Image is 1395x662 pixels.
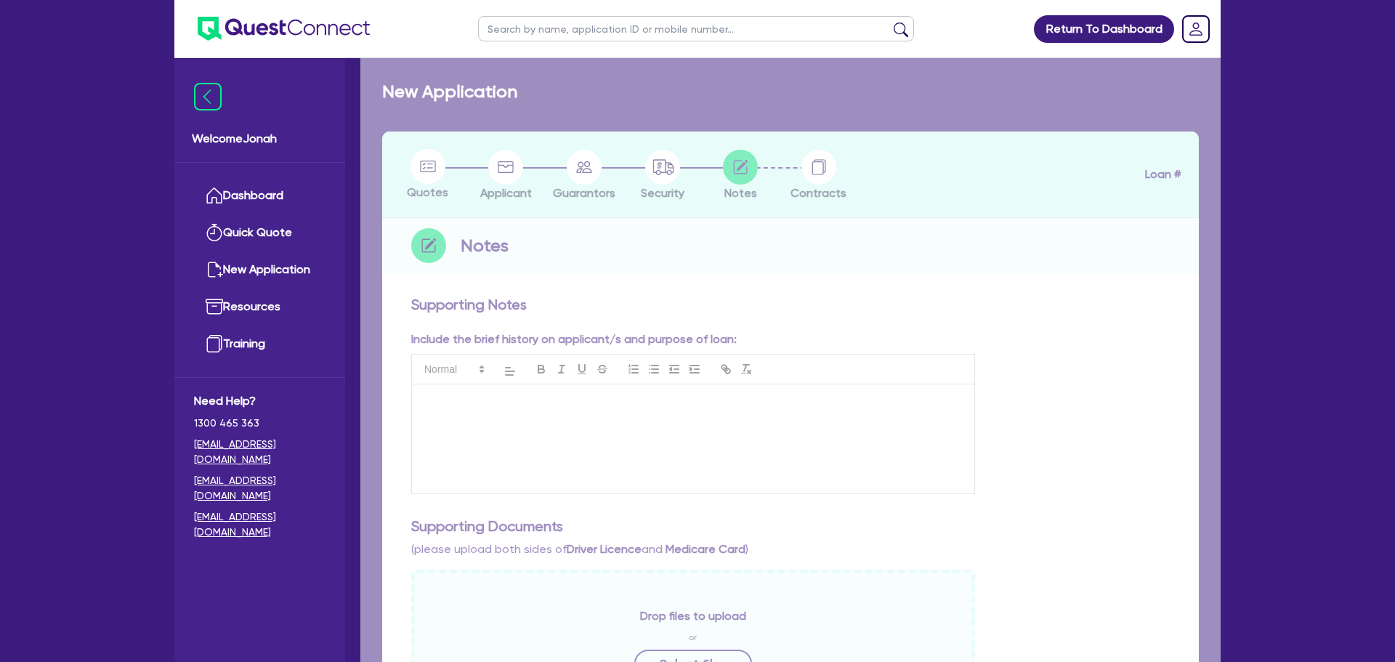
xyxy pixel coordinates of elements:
span: 1300 465 363 [194,416,325,431]
img: icon-menu-close [194,83,222,110]
a: Training [194,326,325,363]
a: New Application [194,251,325,288]
img: training [206,335,223,352]
img: quest-connect-logo-blue [198,17,370,41]
a: Dashboard [194,177,325,214]
input: Search by name, application ID or mobile number... [478,16,914,41]
a: [EMAIL_ADDRESS][DOMAIN_NAME] [194,509,325,540]
img: new-application [206,261,223,278]
img: resources [206,298,223,315]
a: Return To Dashboard [1034,15,1174,43]
a: [EMAIL_ADDRESS][DOMAIN_NAME] [194,437,325,467]
a: [EMAIL_ADDRESS][DOMAIN_NAME] [194,473,325,504]
span: Welcome Jonah [192,130,328,148]
a: Dropdown toggle [1177,10,1215,48]
img: quick-quote [206,224,223,241]
span: Need Help? [194,392,325,410]
a: Quick Quote [194,214,325,251]
a: Resources [194,288,325,326]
